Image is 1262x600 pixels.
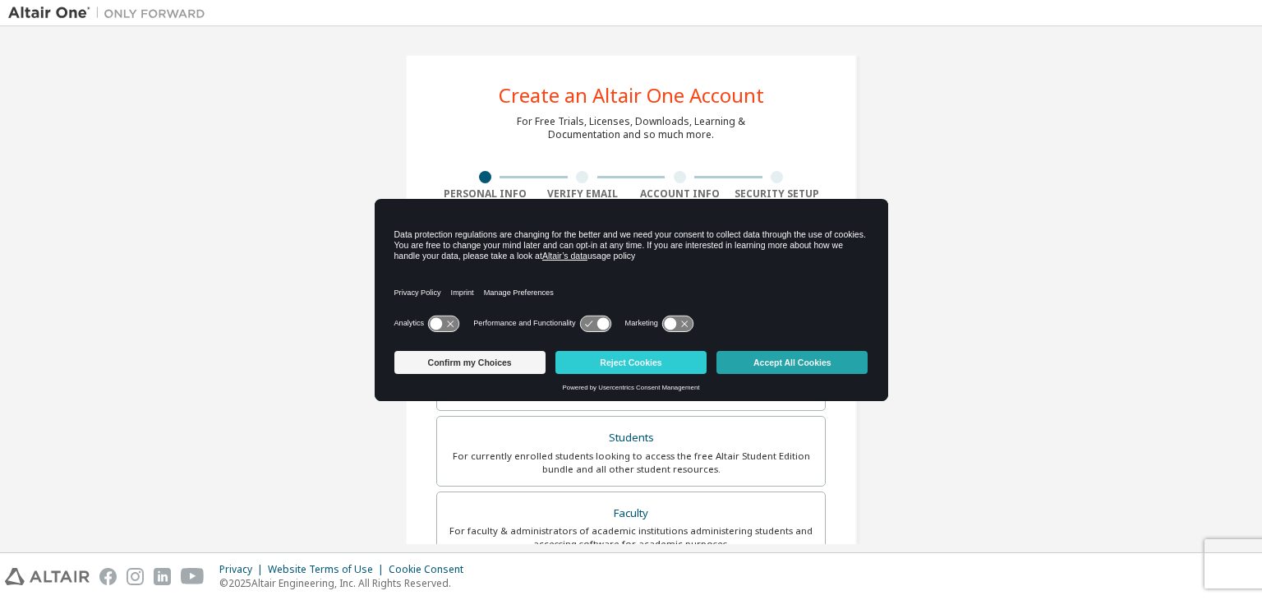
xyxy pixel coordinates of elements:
[8,5,214,21] img: Altair One
[127,568,144,585] img: instagram.svg
[447,427,815,450] div: Students
[447,450,815,476] div: For currently enrolled students looking to access the free Altair Student Edition bundle and all ...
[534,187,632,201] div: Verify Email
[5,568,90,585] img: altair_logo.svg
[729,187,827,201] div: Security Setup
[447,502,815,525] div: Faculty
[219,563,268,576] div: Privacy
[219,576,473,590] p: © 2025 Altair Engineering, Inc. All Rights Reserved.
[99,568,117,585] img: facebook.svg
[181,568,205,585] img: youtube.svg
[499,85,764,105] div: Create an Altair One Account
[268,563,389,576] div: Website Terms of Use
[154,568,171,585] img: linkedin.svg
[389,563,473,576] div: Cookie Consent
[517,115,745,141] div: For Free Trials, Licenses, Downloads, Learning & Documentation and so much more.
[631,187,729,201] div: Account Info
[447,524,815,551] div: For faculty & administrators of academic institutions administering students and accessing softwa...
[436,187,534,201] div: Personal Info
